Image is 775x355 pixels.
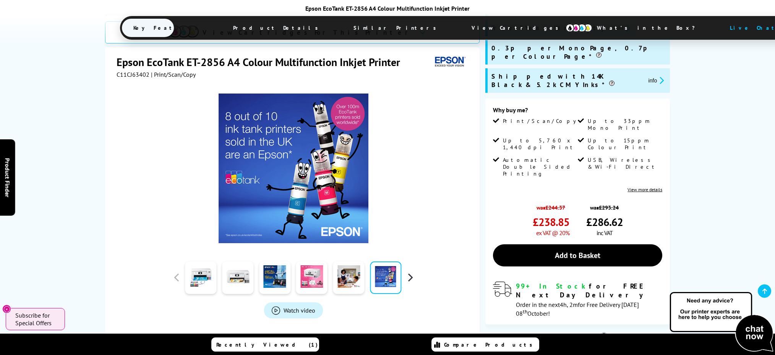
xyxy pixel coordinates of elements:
span: View Cartridges [460,18,577,38]
sup: Cost per page [601,332,607,338]
span: Similar Printers [342,19,452,37]
a: Add to Basket [493,244,662,266]
span: Up to 33ppm Mono Print [588,118,661,131]
div: Ink Cartridge Costs [485,332,670,340]
span: Subscribe for Special Offers [15,311,57,327]
a: View more details [627,187,662,192]
span: inc VAT [597,229,613,237]
span: was [533,200,569,211]
span: Automatic Double Sided Printing [503,157,576,177]
span: Compare Products [444,341,537,348]
img: Open Live Chat window [668,291,775,353]
span: 4h, 2m [560,301,578,308]
span: Order in the next for Free Delivery [DATE] 08 October! [516,301,639,317]
a: Recently Viewed (1) [211,337,319,352]
span: Product Finder [4,158,11,197]
span: Product Details [222,19,334,37]
span: 99+ In Stock [516,282,589,290]
span: C11CJ63402 [117,71,149,78]
strike: £244.37 [545,204,565,211]
span: was [586,200,623,211]
img: Epson EcoTank ET-2856 Thumbnail [219,94,368,243]
div: for FREE Next Day Delivery [516,282,662,299]
a: Product_All_Videos [264,302,323,318]
button: promo-description [646,76,666,85]
span: Up to 5,760 x 1,440 dpi Print [503,137,576,151]
button: Close [2,305,11,313]
span: ex VAT @ 20% [536,229,569,237]
span: £238.85 [533,215,569,229]
span: What’s in the Box? [585,19,714,37]
img: Epson [432,55,467,69]
span: Print/Scan/Copy [503,118,582,124]
img: cmyk-icon.svg [566,24,592,32]
div: modal_delivery [493,282,662,317]
span: Watch video [284,307,315,314]
span: Recently Viewed (1) [216,341,318,348]
span: Shipped with 14K Black & 5.2k CMY Inks* [491,72,642,89]
span: 0.3p per Mono Page, 0.7p per Colour Page* [491,44,666,61]
a: Compare Products [431,337,539,352]
span: | Print/Scan/Copy [151,71,196,78]
sup: th [523,308,527,315]
div: Why buy me? [493,106,662,118]
span: USB, Wireless & Wi-Fi Direct [588,157,661,170]
span: £286.62 [586,215,623,229]
div: Epson EcoTank ET-2856 A4 Colour Multifunction Inkjet Printer [120,5,655,12]
span: Up to 15ppm Colour Print [588,137,661,151]
strike: £293.24 [599,204,619,211]
span: Key Features [122,19,213,37]
h1: Epson EcoTank ET-2856 A4 Colour Multifunction Inkjet Printer [117,55,408,69]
